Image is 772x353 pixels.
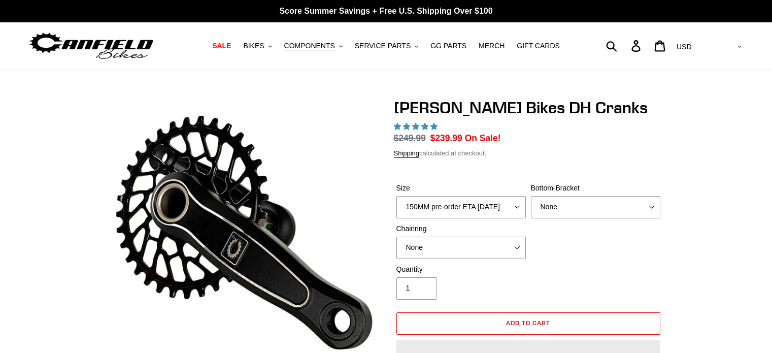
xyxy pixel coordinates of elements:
[350,39,423,53] button: SERVICE PARTS
[531,183,660,194] label: Bottom-Bracket
[394,149,420,158] a: Shipping
[207,39,236,53] a: SALE
[396,264,526,275] label: Quantity
[396,183,526,194] label: Size
[396,223,526,234] label: Chainring
[243,42,264,50] span: BIKES
[517,42,560,50] span: GIFT CARDS
[28,30,155,62] img: Canfield Bikes
[355,42,411,50] span: SERVICE PARTS
[430,133,462,143] span: $239.99
[212,42,231,50] span: SALE
[394,148,663,158] div: calculated at checkout.
[479,42,505,50] span: MERCH
[238,39,277,53] button: BIKES
[512,39,565,53] a: GIFT CARDS
[279,39,348,53] button: COMPONENTS
[465,132,501,145] span: On Sale!
[430,42,466,50] span: GG PARTS
[394,133,426,143] s: $249.99
[425,39,472,53] a: GG PARTS
[506,319,550,327] span: Add to cart
[612,35,637,57] input: Search
[474,39,510,53] a: MERCH
[394,122,440,131] span: 4.91 stars
[394,98,663,117] h1: [PERSON_NAME] Bikes DH Cranks
[284,42,335,50] span: COMPONENTS
[396,312,660,335] button: Add to cart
